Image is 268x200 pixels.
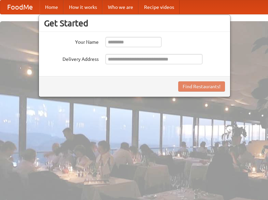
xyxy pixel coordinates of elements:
[139,0,180,14] a: Recipe videos
[64,0,102,14] a: How it works
[44,37,99,45] label: Your Name
[44,54,99,63] label: Delivery Address
[40,0,64,14] a: Home
[178,81,225,92] button: Find Restaurants!
[0,0,40,14] a: FoodMe
[44,18,225,28] h3: Get Started
[102,0,139,14] a: Who we are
